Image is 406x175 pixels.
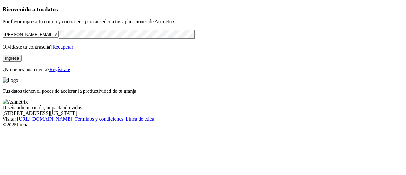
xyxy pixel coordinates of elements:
[75,116,123,122] a: Términos y condiciones
[3,88,403,94] p: Tus datos tienen el poder de acelerar la productividad de tu granja.
[3,111,403,116] div: [STREET_ADDRESS][US_STATE].
[3,19,403,24] p: Por favor ingresa tu correo y contraseña para acceder a tus aplicaciones de Asimetrix:
[3,6,403,13] h3: Bienvenido a tus
[3,44,403,50] p: Olvidaste tu contraseña?
[3,31,59,38] input: Tu correo
[3,67,403,72] p: ¿No tienes una cuenta?
[126,116,154,122] a: Línea de ética
[52,44,73,50] a: Recuperar
[3,105,403,111] div: Diseñando nutrición, impactando vidas.
[3,116,403,122] div: Visita : | |
[3,122,403,128] div: © 2025 Iluma
[3,99,28,105] img: Asimetrix
[44,6,58,13] span: datos
[17,116,72,122] a: [URL][DOMAIN_NAME]
[3,55,22,62] button: Ingresa
[3,77,18,83] img: Logo
[49,67,70,72] a: Regístrate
